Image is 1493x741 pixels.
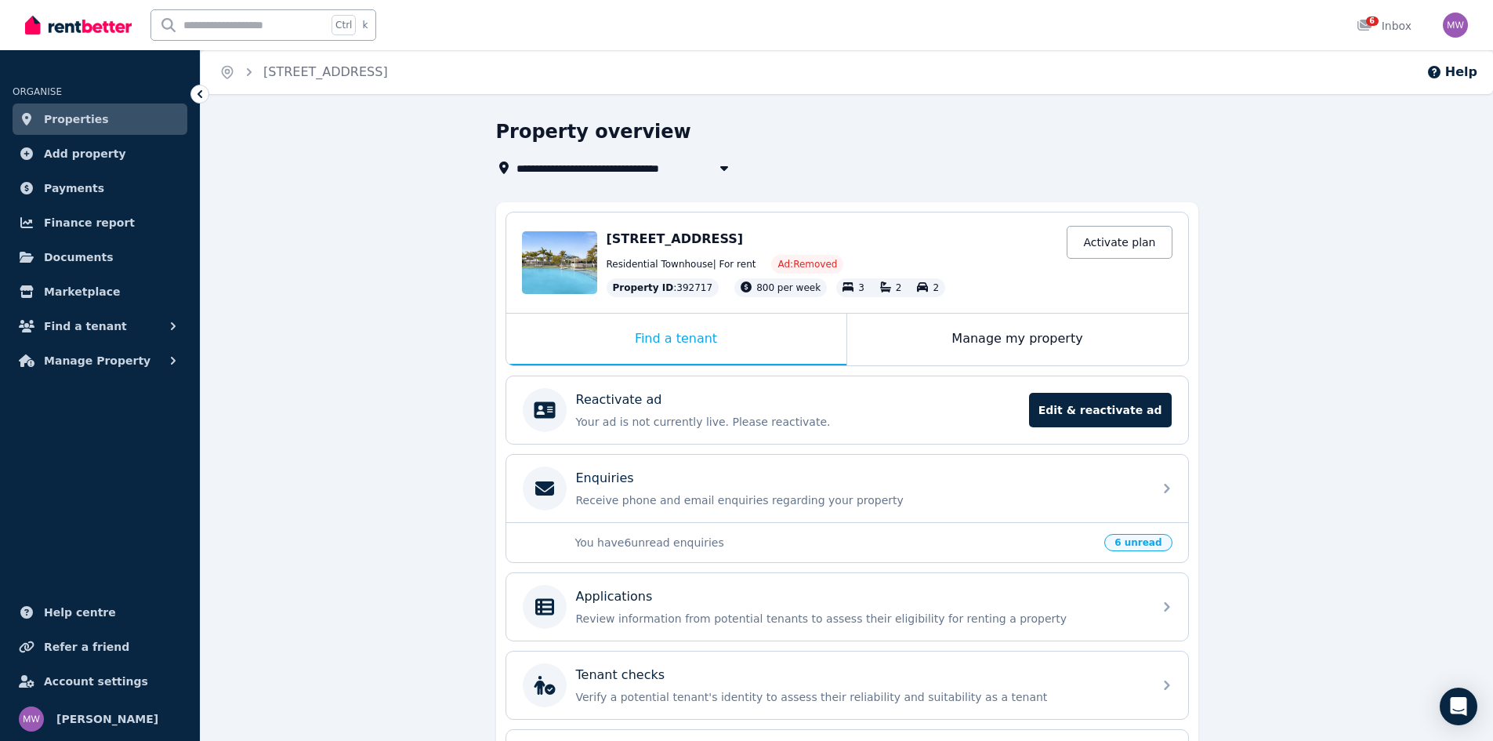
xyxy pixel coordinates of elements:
[777,258,837,271] span: Ad: Removed
[576,414,1020,430] p: Your ad is not currently live. Please reactivate.
[13,666,187,697] a: Account settings
[13,276,187,307] a: Marketplace
[13,597,187,628] a: Help centre
[576,492,1143,508] p: Receive phone and email enquiries regarding your property
[201,50,407,94] nav: Breadcrumb
[576,666,665,685] p: Tenant checks
[263,64,388,79] a: [STREET_ADDRESS]
[13,242,187,273] a: Documents
[496,119,691,144] h1: Property overview
[576,390,662,409] p: Reactivate ad
[19,706,44,732] img: Monique Wallace
[576,587,653,606] p: Applications
[756,282,821,293] span: 800 per week
[576,611,1143,627] p: Review information from potential tenants to assess their eligibility for renting a property
[362,19,368,31] span: k
[44,144,126,163] span: Add property
[506,376,1188,444] a: Reactivate adYour ad is not currently live. Please reactivate.Edit & reactivate ad
[13,86,62,97] span: ORGANISE
[44,179,104,198] span: Payments
[44,317,127,336] span: Find a tenant
[575,535,1096,550] p: You have 6 unread enquiries
[13,173,187,204] a: Payments
[25,13,132,37] img: RentBetter
[1366,16,1379,26] span: 6
[44,603,116,622] span: Help centre
[506,455,1188,522] a: EnquiriesReceive phone and email enquiries regarding your property
[1067,226,1172,259] a: Activate plan
[896,282,902,293] span: 2
[44,637,129,656] span: Refer a friend
[13,631,187,663] a: Refer a friend
[506,652,1188,719] a: Tenant checksVerify a potential tenant's identity to assess their reliability and suitability as ...
[607,278,719,297] div: : 392717
[44,110,109,129] span: Properties
[1029,393,1172,427] span: Edit & reactivate ad
[933,282,939,293] span: 2
[506,314,846,365] div: Find a tenant
[13,207,187,238] a: Finance report
[607,231,744,246] span: [STREET_ADDRESS]
[13,104,187,135] a: Properties
[1426,63,1477,82] button: Help
[13,345,187,376] button: Manage Property
[607,258,756,271] span: Residential Townhouse | For rent
[1357,18,1411,34] div: Inbox
[56,710,158,728] span: [PERSON_NAME]
[13,311,187,342] button: Find a tenant
[847,314,1188,365] div: Manage my property
[1104,534,1172,551] span: 6 unread
[44,351,150,370] span: Manage Property
[44,282,120,301] span: Marketplace
[1443,13,1468,38] img: Monique Wallace
[1440,688,1477,725] div: Open Intercom Messenger
[858,282,864,293] span: 3
[44,248,114,267] span: Documents
[613,282,674,294] span: Property ID
[576,689,1143,705] p: Verify a potential tenant's identity to assess their reliability and suitability as a tenant
[332,15,356,35] span: Ctrl
[506,573,1188,641] a: ApplicationsReview information from potential tenants to assess their eligibility for renting a p...
[576,469,634,488] p: Enquiries
[44,672,148,691] span: Account settings
[44,213,135,232] span: Finance report
[13,138,187,169] a: Add property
